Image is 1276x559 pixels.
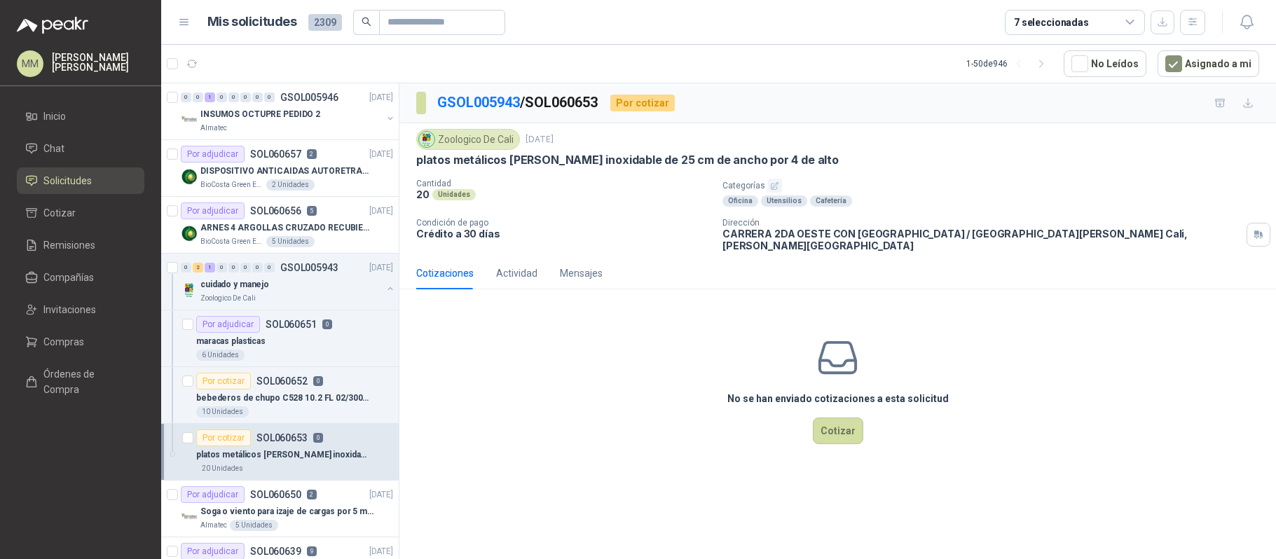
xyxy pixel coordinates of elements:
span: Remisiones [43,237,95,253]
div: Actividad [496,265,537,281]
p: 20 [416,188,430,200]
div: MM [17,50,43,77]
img: Company Logo [181,111,198,128]
span: Compras [43,334,84,350]
p: Almatec [200,123,227,134]
p: Categorías [722,179,1270,193]
div: 0 [217,263,227,272]
span: Chat [43,141,64,156]
div: 0 [181,263,191,272]
p: 0 [313,376,323,386]
p: [DATE] [369,205,393,218]
a: Solicitudes [17,167,144,194]
div: 5 Unidades [230,520,278,531]
div: 2 [193,263,203,272]
p: DISPOSITIVO ANTICAIDAS AUTORETRACTIL [200,165,375,178]
p: BioCosta Green Energy S.A.S [200,179,263,191]
div: Por cotizar [196,429,251,446]
div: 0 [252,263,263,272]
p: platos metálicos [PERSON_NAME] inoxidable de 25 cm de ancho por 4 de alto [416,153,839,167]
p: Almatec [200,520,227,531]
h1: Mis solicitudes [207,12,297,32]
p: SOL060657 [250,149,301,159]
a: Por adjudicarSOL0606565[DATE] Company LogoARNES 4 ARGOLLAS CRUZADO RECUBIERTO PVCBioCosta Green E... [161,197,399,254]
div: 1 - 50 de 946 [966,53,1052,75]
p: Zoologico De Cali [200,293,256,304]
img: Company Logo [181,509,198,525]
p: [DATE] [369,148,393,161]
p: [DATE] [369,91,393,104]
p: Condición de pago [416,218,711,228]
p: SOL060653 [256,433,308,443]
div: 0 [228,92,239,102]
div: 0 [264,92,275,102]
p: CARRERA 2DA OESTE CON [GEOGRAPHIC_DATA] / [GEOGRAPHIC_DATA][PERSON_NAME] Cali , [PERSON_NAME][GEO... [722,228,1241,251]
span: search [362,17,371,27]
p: [DATE] [369,488,393,502]
button: No Leídos [1064,50,1146,77]
div: 1 [205,263,215,272]
div: 10 Unidades [196,406,249,417]
span: Solicitudes [43,173,92,188]
a: Inicio [17,103,144,130]
a: Por adjudicarSOL0606502[DATE] Company LogoSoga o viento para izaje de cargas por 5 metrosAlmatec5... [161,481,399,537]
div: Oficina [722,195,758,207]
div: Cotizaciones [416,265,474,281]
p: cuidado y manejo [200,278,269,291]
img: Company Logo [419,132,434,147]
a: Cotizar [17,200,144,226]
div: Utensilios [761,195,807,207]
div: 1 [205,92,215,102]
div: 0 [228,263,239,272]
a: Compañías [17,264,144,291]
p: / SOL060653 [437,92,599,113]
div: 5 Unidades [266,236,315,247]
p: 5 [307,206,317,216]
img: Company Logo [181,282,198,298]
p: 2 [307,149,317,159]
div: 0 [217,92,227,102]
a: Órdenes de Compra [17,361,144,403]
p: Cantidad [416,179,711,188]
a: Compras [17,329,144,355]
p: Soga o viento para izaje de cargas por 5 metros [200,505,375,518]
p: SOL060656 [250,206,301,216]
p: maracas plasticas [196,335,266,348]
a: Por cotizarSOL0606520bebederos de chupo C528 10.2 FL 02/300ML10 Unidades [161,367,399,424]
div: 0 [240,263,251,272]
a: GSOL005943 [437,94,520,111]
a: Invitaciones [17,296,144,323]
p: [DATE] [369,261,393,275]
p: platos metálicos [PERSON_NAME] inoxidable de 25 cm de ancho por 4 de alto [196,448,371,462]
p: SOL060650 [250,490,301,499]
div: 0 [264,263,275,272]
span: 2309 [308,14,342,31]
span: Inicio [43,109,66,124]
p: 0 [313,433,323,443]
div: 0 [252,92,263,102]
div: 0 [193,92,203,102]
p: Crédito a 30 días [416,228,711,240]
a: Remisiones [17,232,144,258]
div: Por adjudicar [181,146,245,163]
p: [DATE] [526,133,554,146]
p: SOL060639 [250,546,301,556]
p: GSOL005946 [280,92,338,102]
div: Por adjudicar [181,486,245,503]
a: 0 2 1 0 0 0 0 0 GSOL005943[DATE] Company Logocuidado y manejoZoologico De Cali [181,259,396,304]
div: Por cotizar [196,373,251,389]
p: SOL060652 [256,376,308,386]
div: 20 Unidades [196,463,249,474]
button: Cotizar [813,417,863,444]
p: SOL060651 [266,319,317,329]
div: 2 Unidades [266,179,315,191]
p: bebederos de chupo C528 10.2 FL 02/300ML [196,392,371,405]
h3: No se han enviado cotizaciones a esta solicitud [727,391,949,406]
a: Por cotizarSOL0606530platos metálicos [PERSON_NAME] inoxidable de 25 cm de ancho por 4 de alto20 ... [161,424,399,481]
div: Cafetería [810,195,852,207]
div: Mensajes [560,265,603,281]
div: Zoologico De Cali [416,129,520,150]
div: 7 seleccionadas [1014,15,1089,30]
span: Órdenes de Compra [43,366,131,397]
div: 6 Unidades [196,350,245,361]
